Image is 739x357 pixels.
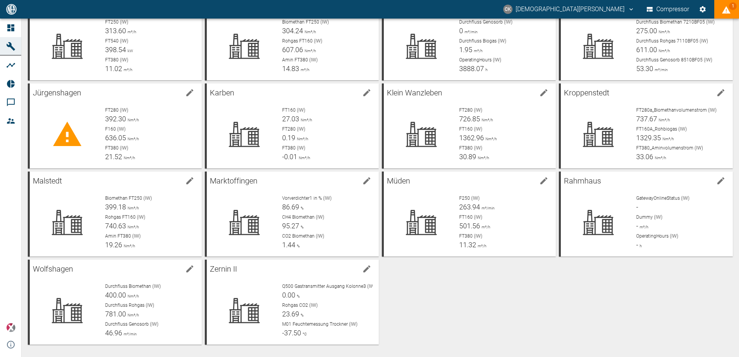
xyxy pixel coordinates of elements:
button: edit machine [536,173,552,189]
span: Klein Wanzleben [387,88,442,97]
span: Müden [387,176,410,185]
span: Vorverdichter1 in % (IW) [282,195,332,201]
span: 11.32 [459,241,476,249]
button: edit machine [182,261,198,277]
span: 636.05 [105,134,126,142]
span: m³/h [480,225,490,229]
img: logo [5,4,17,14]
button: edit machine [536,85,552,100]
span: 275.00 [636,27,657,35]
span: m³/min [463,30,478,34]
span: 398.54 [105,46,126,54]
span: 304.24 [282,27,303,35]
span: Nm³/h [126,118,139,122]
span: 726.85 [459,115,480,123]
span: Marktoffingen [210,176,257,185]
span: 11.02 [105,65,122,73]
span: % [295,294,300,298]
span: Durchfluss Genosorb 8510BF05 (IW) [636,57,712,63]
span: 53.30 [636,65,653,73]
span: Amin FT380 (IW) [105,233,141,239]
span: 21.52 [105,153,122,161]
span: m³/min [653,68,668,72]
span: OperatingHours (IW) [459,57,501,63]
span: Rohgas FT160 (IW) [282,38,322,44]
button: edit machine [359,173,375,189]
span: Nm³/h [657,30,670,34]
span: Nm³/h [297,156,310,160]
button: edit machine [182,85,198,100]
span: Nm³/h [126,225,139,229]
span: m³/h [122,68,132,72]
span: % [299,313,303,317]
span: Nm³/h [122,156,135,160]
span: Durchfluss Rohgas (IW) [105,303,154,308]
span: Rohgas FT160 (IW) [105,214,145,220]
span: 33.06 [636,153,653,161]
span: m³/h [472,49,482,53]
a: Marktoffingenedit machineVorverdichter1 in % (IW)86.69%CH4 Biomethan (IW)95.27%CO2 Biomethan (IW)... [205,172,379,257]
span: FT380 (IW) [459,145,482,151]
button: Einstellungen [696,2,710,16]
span: FT380 (IW) [282,145,305,151]
span: FT160 (IW) [459,214,482,220]
span: Nm³/h [476,156,489,160]
span: Nm³/h [126,294,139,298]
span: Nm³/h [657,118,670,122]
span: Nm³/h [653,156,666,160]
span: Dummy (IW) [636,214,662,220]
span: CH4 Biomethan (IW) [282,214,324,220]
span: FT540 (IW) [105,38,128,44]
span: 501.56 [459,222,480,230]
span: 1329.35 [636,134,661,142]
span: 392.30 [105,115,126,123]
span: 46.96 [105,329,122,337]
span: h [484,68,487,72]
span: 1 [729,2,737,10]
span: -0.01 [282,153,297,161]
span: 27.03 [282,115,299,123]
span: Nm³/h [122,244,135,248]
span: 86.69 [282,203,299,211]
button: edit machine [713,85,729,100]
a: Karbenedit machineFT160 (IW)27.03Nm³/hFT280 (IW)0.19Nm³/hFT380 (IW)-0.01Nm³/h [205,83,379,168]
span: 263.94 [459,203,480,211]
img: Xplore Logo [6,323,15,332]
span: 30.89 [459,153,476,161]
span: Durchfluss Genosorb (IW) [459,19,513,25]
span: m³/min [480,206,495,210]
span: GatewayOnlineStatus (IW) [636,195,690,201]
a: Kroppenstedtedit machineFT280a_Biomethanvolumenstrom (IW)737.67Nm³/hFT160A_Rohbiogas (IW)1329.35N... [559,83,733,168]
span: m³/h [299,68,309,72]
span: FT280a_Biomethanvolumenstrom (IW) [636,107,717,113]
span: Durchfluss Biomethan 7210BF05 (IW) [636,19,715,25]
span: 23.69 [282,310,299,318]
span: 399.18 [105,203,126,211]
span: 19.26 [105,241,122,249]
span: Amin FT380 (IW) [282,57,318,63]
span: °C [301,332,307,336]
span: 611.00 [636,46,657,54]
span: kW [126,49,133,53]
span: FT380_Aminvolumenstrom (IW) [636,145,703,151]
span: Karben [210,88,234,97]
span: - [636,222,638,230]
span: 1362.96 [459,134,484,142]
span: m³/h [638,225,648,229]
span: % [295,244,300,248]
span: 1.95 [459,46,472,54]
span: 0 [459,27,463,35]
span: 1.44 [282,241,295,249]
a: Jürgenshagenedit machineFT280 (IW)392.30Nm³/hF160 (IW)636.05Nm³/hFT380 (IW)21.52Nm³/h [28,83,202,168]
a: Malstedtedit machineBiomethan FT250 (IW)399.18Nm³/hRohgas FT160 (IW)740.63Nm³/hAmin FT380 (IW)19.... [28,172,202,257]
span: 400.00 [105,291,126,299]
span: Nm³/h [126,206,139,210]
span: 737.67 [636,115,657,123]
a: Müdenedit machineF250 (IW)263.94m³/minFT160 (IW)501.56m³/hFT380 (IW)11.32m³/h [382,172,556,257]
span: FT160A_Rohbiogas (IW) [636,126,687,132]
span: - [636,203,638,211]
span: FT160 (IW) [459,126,482,132]
span: % [299,225,303,229]
span: Wolfshagen [33,264,73,274]
span: Nm³/h [480,118,493,122]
